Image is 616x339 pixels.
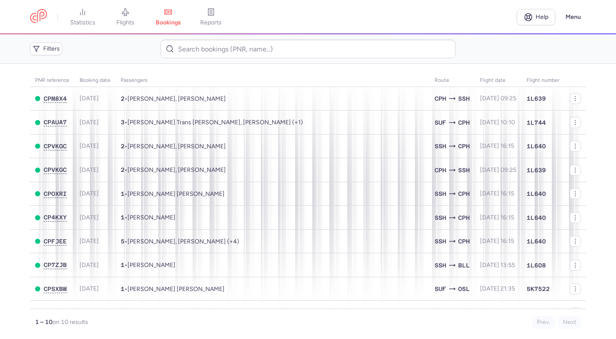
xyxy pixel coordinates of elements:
[127,261,175,269] span: Mohammed IBRAHIM
[30,9,47,25] a: CitizenPlane red outlined logo
[35,318,53,326] strong: 1 – 10
[480,166,516,174] span: [DATE] 09:25
[44,238,67,245] span: CPFJEE
[435,261,446,270] span: Sharm el-Sheikh International Airport, Sharm el-Sheikh, Egypt
[80,166,99,174] span: [DATE]
[480,119,515,126] span: [DATE] 10:10
[44,119,67,126] button: CPAUA7
[80,237,99,245] span: [DATE]
[435,189,446,198] span: SSH
[121,143,226,150] span: •
[435,213,446,222] span: SSH
[44,285,67,293] button: CPSXBW
[536,14,548,20] span: Help
[121,214,124,221] span: 1
[458,213,470,222] span: CPH
[475,74,521,87] th: flight date
[44,143,67,150] button: CPVKGC
[480,261,515,269] span: [DATE] 13:55
[127,119,303,126] span: Martin Trans HANSEN, Storm Lui GENET, Asger Egelund DUE
[558,316,581,329] button: Next
[44,143,67,150] span: CPVKGC
[127,285,225,293] span: Sebastian Hans Erik SANDBERG
[480,142,514,150] span: [DATE] 16:15
[44,261,67,269] button: CP7ZJB
[527,142,546,150] span: 1L640
[80,95,99,102] span: [DATE]
[480,95,516,102] span: [DATE] 09:25
[121,238,124,245] span: 5
[80,285,99,292] span: [DATE]
[527,94,546,103] span: 1L639
[44,119,67,126] span: CPAUA7
[121,95,124,102] span: 2
[121,166,226,174] span: •
[53,318,88,326] span: on 10 results
[458,189,470,198] span: CPH
[458,165,470,175] span: Sharm el-Sheikh International Airport, Sharm el-Sheikh, Egypt
[43,45,60,52] span: Filters
[527,309,550,317] span: SK7522
[104,8,147,27] a: flights
[435,237,446,246] span: SSH
[127,143,226,150] span: Tine BJOERN, Jesper NOERUM
[121,261,124,268] span: 1
[121,119,124,126] span: 3
[116,19,134,27] span: flights
[435,165,446,175] span: Kastrup, Copenhagen, Denmark
[458,237,470,246] span: Kastrup, Copenhagen, Denmark
[44,238,67,245] button: CPFJEE
[74,74,115,87] th: Booking date
[435,118,446,127] span: Lamezia Terme, Lamezia Terme, Italy
[127,166,226,174] span: Tine BJOERN, Jesper NOERUM
[190,8,232,27] a: reports
[521,74,565,87] th: Flight number
[527,189,546,198] span: 1L640
[121,143,124,150] span: 2
[200,19,222,27] span: reports
[560,9,586,25] button: Menu
[480,214,514,221] span: [DATE] 16:15
[527,285,550,293] span: SK7522
[80,119,99,126] span: [DATE]
[121,261,175,269] span: •
[44,190,67,197] span: CPOXRI
[435,94,446,103] span: Kastrup, Copenhagen, Denmark
[527,237,546,246] span: 1L640
[527,261,546,270] span: 1L608
[527,213,546,222] span: 1L640
[44,95,67,102] button: CPM8X4
[458,284,470,294] span: OSL
[44,214,67,221] span: CP4KXY
[458,141,470,151] span: Kastrup, Copenhagen, Denmark
[435,284,446,294] span: SUF
[147,8,190,27] a: bookings
[80,190,99,197] span: [DATE]
[517,9,555,25] a: Help
[30,42,62,55] button: Filters
[121,285,124,292] span: 1
[127,190,225,198] span: Ahmed Mohamed Ibrahim ALMAS
[458,308,470,318] span: OSL
[80,214,99,221] span: [DATE]
[532,316,555,329] button: Prev.
[121,238,239,245] span: •
[435,141,446,151] span: Sharm el-Sheikh International Airport, Sharm el-Sheikh, Egypt
[127,95,226,102] span: Peder Soee LILLELUND, Karina BREMHOLM
[121,119,303,126] span: •
[121,285,225,293] span: •
[527,166,546,174] span: 1L639
[480,190,514,197] span: [DATE] 16:15
[480,237,514,245] span: [DATE] 16:15
[156,19,181,27] span: bookings
[435,308,446,318] span: SUF
[160,39,455,58] input: Search bookings (PNR, name...)
[70,19,95,27] span: statistics
[121,166,124,173] span: 2
[44,214,67,221] button: CP4KXY
[480,285,515,292] span: [DATE] 21:35
[127,214,175,221] span: Kayed ABDULRAZEK
[44,166,67,174] button: CPVKGC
